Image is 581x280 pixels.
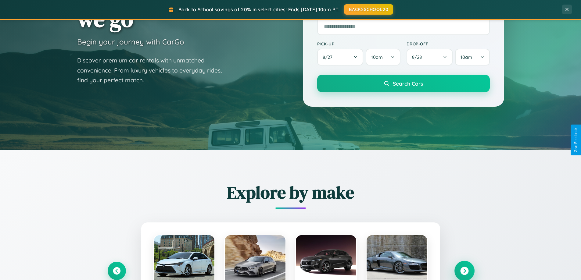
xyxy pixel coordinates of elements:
h3: Begin your journey with CarGo [77,37,184,46]
span: Back to School savings of 20% in select cities! Ends [DATE] 10am PT. [178,6,339,12]
button: 8/27 [317,49,364,66]
label: Pick-up [317,41,400,46]
span: 8 / 27 [323,54,335,60]
button: 8/28 [407,49,453,66]
button: 10am [366,49,400,66]
span: 10am [371,54,383,60]
span: Search Cars [393,80,423,87]
button: Search Cars [317,75,490,92]
button: 10am [455,49,490,66]
div: Give Feedback [574,128,578,152]
span: 10am [461,54,472,60]
label: Drop-off [407,41,490,46]
span: 8 / 28 [412,54,425,60]
button: BACK2SCHOOL20 [344,4,393,15]
p: Discover premium car rentals with unmatched convenience. From luxury vehicles to everyday rides, ... [77,55,230,85]
h2: Explore by make [108,181,474,204]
